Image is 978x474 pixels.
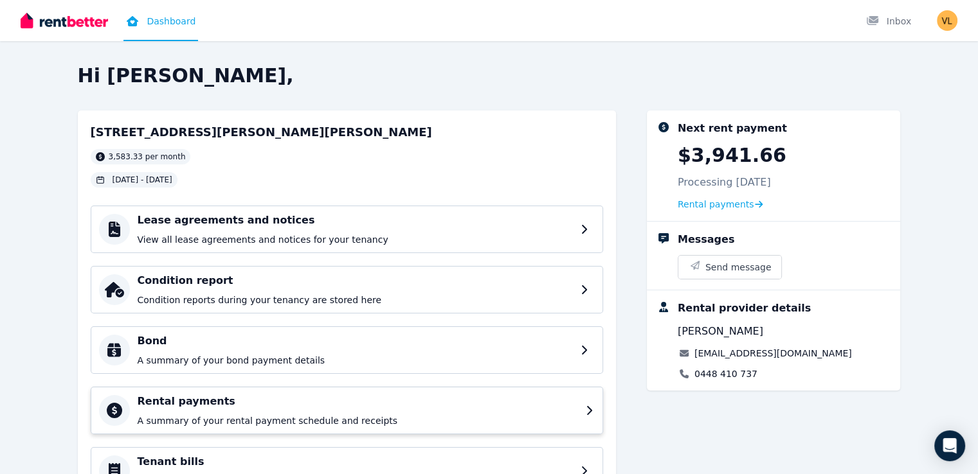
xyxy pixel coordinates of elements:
div: Rental provider details [678,301,811,316]
h4: Rental payments [138,394,578,409]
div: Next rent payment [678,121,787,136]
a: [EMAIL_ADDRESS][DOMAIN_NAME] [694,347,852,360]
h4: Tenant bills [138,454,573,470]
a: 0448 410 737 [694,367,757,380]
p: View all lease agreements and notices for your tenancy [138,233,573,246]
h2: [STREET_ADDRESS][PERSON_NAME][PERSON_NAME] [91,123,432,141]
h2: Hi [PERSON_NAME], [78,64,901,87]
p: Condition reports during your tenancy are stored here [138,294,573,306]
h4: Lease agreements and notices [138,213,573,228]
span: 3,583.33 per month [109,152,186,162]
p: A summary of your bond payment details [138,354,573,367]
img: RentBetter [21,11,108,30]
a: Rental payments [678,198,763,211]
span: Send message [705,261,772,274]
h4: Condition report [138,273,573,288]
span: [DATE] - [DATE] [113,175,172,185]
h4: Bond [138,333,573,349]
button: Send message [678,256,782,279]
p: $3,941.66 [678,144,786,167]
div: Messages [678,232,734,247]
div: Inbox [866,15,911,28]
div: Open Intercom Messenger [934,430,965,461]
p: A summary of your rental payment schedule and receipts [138,414,578,427]
p: Processing [DATE] [678,175,771,190]
img: Vivaci Industries Pty Ltd [937,10,957,31]
span: Rental payments [678,198,754,211]
span: [PERSON_NAME] [678,324,763,339]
